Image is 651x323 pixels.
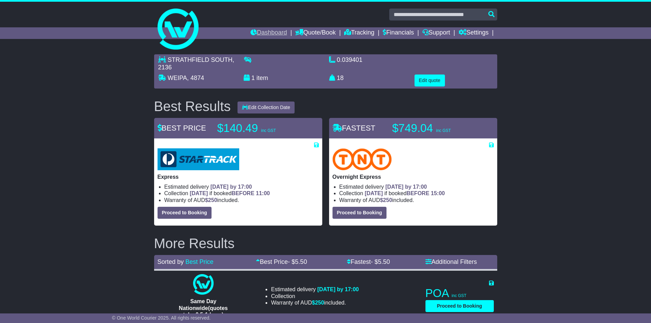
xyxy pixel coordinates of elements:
[271,299,359,306] li: Warranty of AUD included.
[217,121,303,135] p: $140.49
[288,258,307,265] span: - $
[333,124,376,132] span: FASTEST
[459,27,489,39] a: Settings
[365,190,383,196] span: [DATE]
[190,190,208,196] span: [DATE]
[344,27,374,39] a: Tracking
[383,27,414,39] a: Financials
[383,197,392,203] span: 250
[337,56,363,63] span: 0.039401
[211,184,252,190] span: [DATE] by 17:00
[205,197,217,203] span: $
[271,286,359,293] li: Estimated delivery
[158,258,184,265] span: Sorted by
[385,184,427,190] span: [DATE] by 17:00
[154,236,497,251] h2: More Results
[250,27,287,39] a: Dashboard
[392,121,478,135] p: $749.04
[164,184,319,190] li: Estimated delivery
[151,99,234,114] div: Best Results
[371,258,390,265] span: - $
[256,190,270,196] span: 11:00
[193,274,214,295] img: One World Courier: Same Day Nationwide(quotes take 0.5-1 hour)
[232,190,255,196] span: BEFORE
[333,174,494,180] p: Overnight Express
[365,190,445,196] span: if booked
[407,190,430,196] span: BEFORE
[168,75,187,81] span: WEIPA
[257,75,268,81] span: item
[252,75,255,81] span: 1
[187,75,204,81] span: , 4874
[452,293,466,298] span: inc GST
[425,300,494,312] button: Proceed to Booking
[425,258,477,265] a: Additional Filters
[168,56,233,63] span: STRATHFIELD SOUTH
[158,148,239,170] img: StarTrack: Express
[186,258,214,265] a: Best Price
[112,315,211,321] span: © One World Courier 2025. All rights reserved.
[158,174,319,180] p: Express
[339,190,494,197] li: Collection
[425,286,494,300] p: POA
[317,286,359,292] span: [DATE] by 17:00
[295,27,336,39] a: Quote/Book
[179,298,228,317] span: Same Day Nationwide(quotes take 0.5-1 hour)
[158,56,234,71] span: , 2136
[337,75,344,81] span: 18
[261,128,276,133] span: inc GST
[164,197,319,203] li: Warranty of AUD included.
[190,190,270,196] span: if booked
[347,258,390,265] a: Fastest- $5.50
[339,197,494,203] li: Warranty of AUD included.
[380,197,392,203] span: $
[256,258,307,265] a: Best Price- $5.50
[333,207,386,219] button: Proceed to Booking
[415,75,445,86] button: Edit quote
[295,258,307,265] span: 5.50
[315,300,324,306] span: 250
[378,258,390,265] span: 5.50
[208,197,217,203] span: 250
[158,207,212,219] button: Proceed to Booking
[422,27,450,39] a: Support
[333,148,392,170] img: TNT Domestic: Overnight Express
[436,128,451,133] span: inc GST
[312,300,324,306] span: $
[271,293,359,299] li: Collection
[339,184,494,190] li: Estimated delivery
[164,190,319,197] li: Collection
[431,190,445,196] span: 15:00
[158,124,206,132] span: BEST PRICE
[238,102,295,113] button: Edit Collection Date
